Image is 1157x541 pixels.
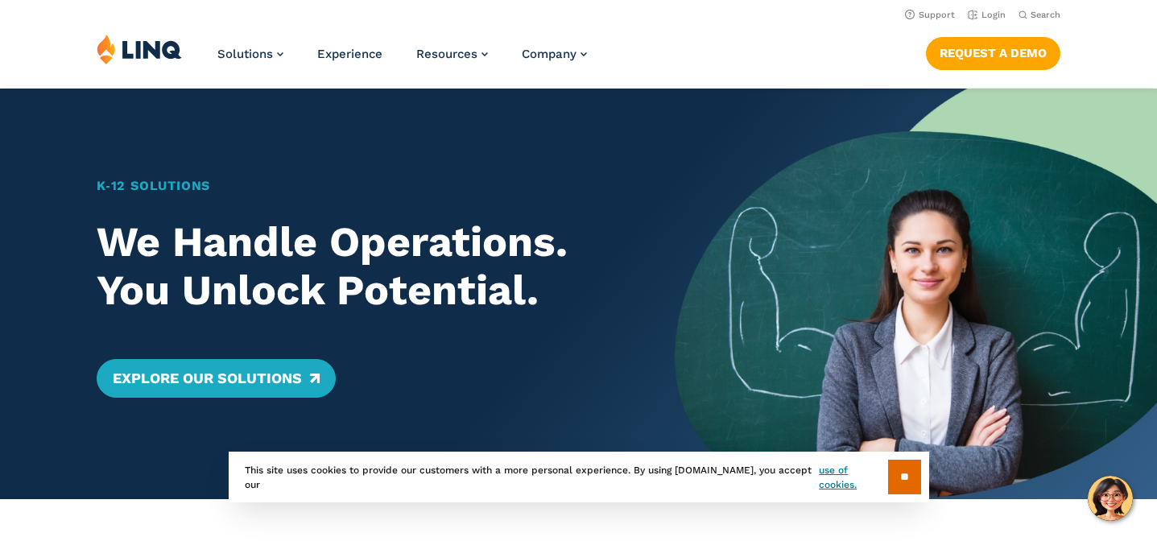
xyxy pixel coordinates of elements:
span: Solutions [217,47,273,61]
a: Explore Our Solutions [97,359,336,398]
a: Support [905,10,955,20]
span: Resources [416,47,477,61]
span: Search [1031,10,1060,20]
a: Request a Demo [926,37,1060,69]
a: Experience [317,47,382,61]
img: LINQ | K‑12 Software [97,34,182,64]
button: Open Search Bar [1019,9,1060,21]
a: Login [968,10,1006,20]
div: This site uses cookies to provide our customers with a more personal experience. By using [DOMAIN... [229,452,929,502]
button: Hello, have a question? Let’s chat. [1088,476,1133,521]
a: use of cookies. [819,463,887,492]
a: Resources [416,47,488,61]
a: Solutions [217,47,283,61]
span: Company [522,47,576,61]
h1: K‑12 Solutions [97,176,628,196]
nav: Button Navigation [926,34,1060,69]
nav: Primary Navigation [217,34,587,87]
img: Home Banner [675,89,1157,499]
h2: We Handle Operations. You Unlock Potential. [97,218,628,314]
a: Company [522,47,587,61]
